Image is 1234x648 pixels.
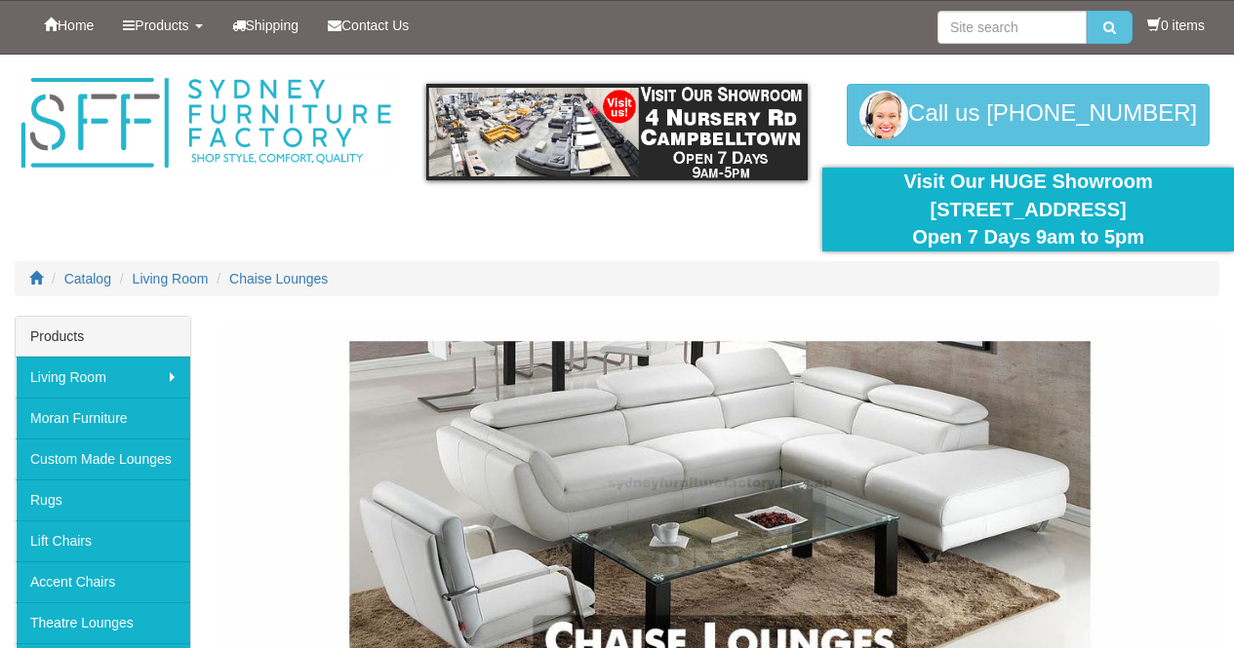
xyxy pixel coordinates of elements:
[16,479,190,520] a: Rugs
[246,18,299,33] span: Shipping
[58,18,94,33] span: Home
[16,561,190,602] a: Accent Chairs
[1147,16,1205,35] li: 0 items
[15,74,397,172] img: Sydney Furniture Factory
[341,18,409,33] span: Contact Us
[16,520,190,561] a: Lift Chairs
[29,1,108,50] a: Home
[16,357,190,398] a: Living Room
[937,11,1087,44] input: Site search
[16,398,190,438] a: Moran Furniture
[64,271,111,286] a: Catalog
[229,271,328,286] a: Chaise Lounges
[218,1,314,50] a: Shipping
[16,317,190,357] div: Products
[16,602,190,643] a: Theatre Lounges
[313,1,423,50] a: Contact Us
[108,1,217,50] a: Products
[426,84,809,180] img: showroom.gif
[837,168,1219,251] div: Visit Our HUGE Showroom [STREET_ADDRESS] Open 7 Days 9am to 5pm
[133,271,209,286] a: Living Room
[16,438,190,479] a: Custom Made Lounges
[135,18,188,33] span: Products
